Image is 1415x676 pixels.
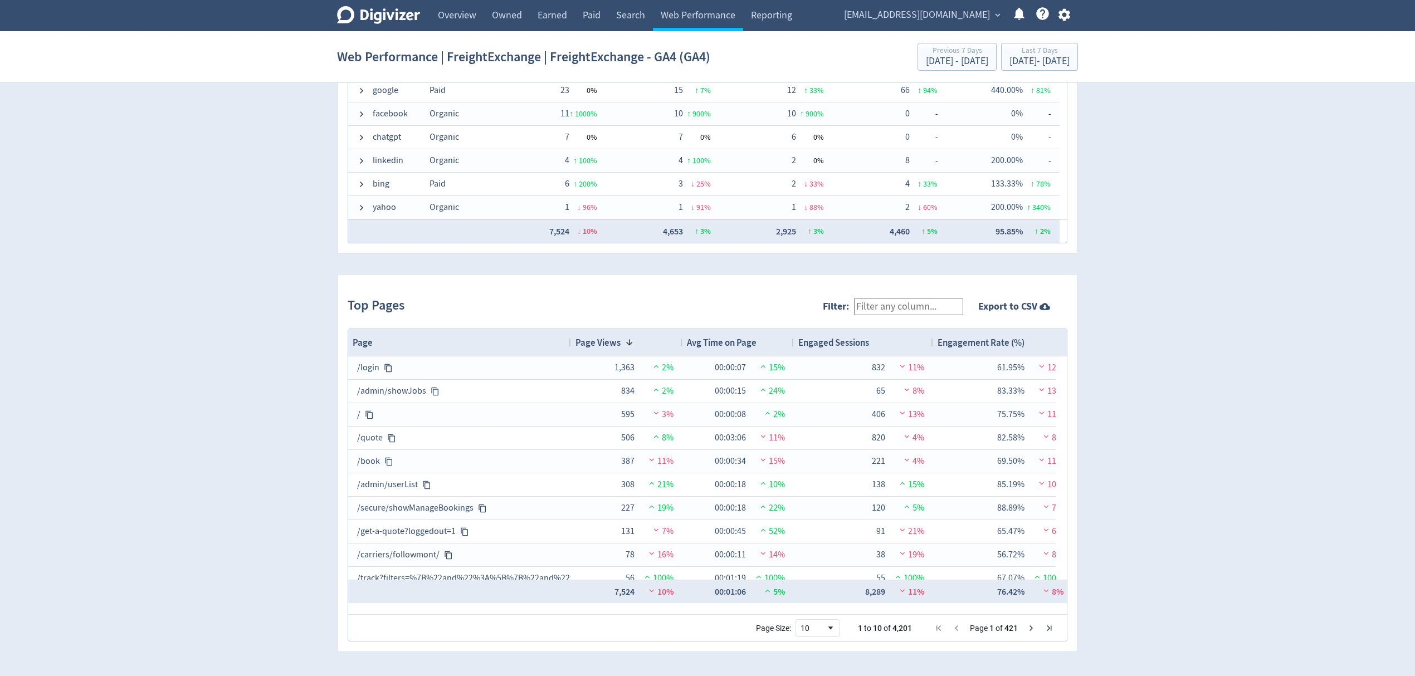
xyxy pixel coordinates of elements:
[715,544,746,566] div: 00:00:11
[753,572,764,581] img: positive-performance.svg
[993,10,1003,20] span: expand_more
[798,336,869,349] span: Engaged Sessions
[700,85,711,95] span: 7 %
[575,336,621,349] span: Page Views
[674,85,683,96] span: 15
[813,226,824,237] span: 3 %
[997,357,1024,379] div: 61.95%
[857,521,885,542] div: 91
[1041,526,1052,534] img: negative-performance.svg
[858,624,862,633] span: 1
[884,624,891,633] span: of
[565,202,569,213] span: 1
[905,155,910,166] span: 8
[997,567,1024,589] div: 67.07%
[897,586,924,597] span: 11%
[991,202,1023,213] span: 200.00%
[1040,226,1051,237] span: 2 %
[844,6,990,24] span: [EMAIL_ADDRESS][DOMAIN_NAME]
[642,572,653,581] img: positive-performance.svg
[787,108,796,119] span: 10
[430,202,459,213] span: Organic
[758,549,785,560] span: 14%
[762,586,785,597] span: 5%
[607,474,635,496] div: 308
[857,581,885,602] div: 8,289
[897,549,924,560] span: 19%
[857,567,885,589] div: 55
[910,126,938,148] span: -
[776,226,796,237] span: 2,925
[901,385,924,396] span: 8%
[373,80,398,101] span: google
[357,404,562,425] div: /
[758,502,785,513] span: 22%
[1036,385,1047,394] img: negative-performance.svg
[1041,549,1052,557] img: negative-performance.svg
[989,624,994,633] span: 1
[587,85,597,95] span: 0 %
[1032,572,1043,581] img: positive-performance.svg
[758,362,769,370] img: positive-performance.svg
[804,179,808,189] span: ↓
[715,427,746,449] div: 00:03:06
[1011,131,1023,143] span: 0%
[991,178,1023,189] span: 133.33%
[587,132,597,142] span: 0 %
[918,179,921,189] span: ↑
[579,155,597,165] span: 100 %
[857,427,885,449] div: 820
[813,155,824,165] span: 0 %
[565,155,569,166] span: 4
[430,155,459,166] span: Organic
[991,155,1023,166] span: 200.00%
[897,362,908,370] img: negative-performance.svg
[1032,572,1063,584] span: 100%
[696,179,711,189] span: 25 %
[978,300,1037,313] strong: Export to CSV
[758,526,785,537] span: 52%
[607,427,635,449] div: 506
[997,427,1024,449] div: 82.58%
[892,572,904,581] img: positive-performance.svg
[373,103,408,125] span: facebook
[918,85,921,95] span: ↑
[1031,85,1035,95] span: ↑
[758,362,785,373] span: 15%
[918,43,997,71] button: Previous 7 Days[DATE] - [DATE]
[756,624,791,633] div: Page Size:
[687,336,757,349] span: Avg Time on Page
[1027,624,1036,633] div: Next Page
[565,178,569,189] span: 6
[923,85,938,95] span: 94 %
[651,385,662,394] img: positive-performance.svg
[758,432,769,440] img: negative-performance.svg
[854,298,963,315] input: Filter any column...
[575,109,597,119] span: 1000 %
[997,497,1024,519] div: 88.89%
[890,226,910,237] span: 4,460
[583,202,597,212] span: 96 %
[357,567,562,589] div: /track?filters=%7B%22and%22%3A%5B%7B%22and%22%3A%5B%7B%22variable%22%3A%22Create+Date%22%2C%22op%...
[430,178,446,189] span: Paid
[901,385,913,394] img: negative-performance.svg
[1041,549,1063,560] span: 8%
[691,202,695,212] span: ↓
[651,526,662,534] img: negative-performance.svg
[792,202,796,213] span: 1
[579,179,597,189] span: 200 %
[715,474,746,496] div: 00:00:18
[430,131,459,143] span: Organic
[1001,43,1078,71] button: Last 7 Days[DATE]- [DATE]
[373,126,401,148] span: chatgpt
[997,404,1024,425] div: 75.75%
[901,432,924,443] span: 4%
[991,85,1023,96] span: 440.00%
[651,362,674,373] span: 2%
[430,85,446,96] span: Paid
[607,450,635,472] div: 387
[905,108,910,119] span: 0
[1027,202,1031,212] span: ↑
[651,385,674,396] span: 2%
[787,85,796,96] span: 12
